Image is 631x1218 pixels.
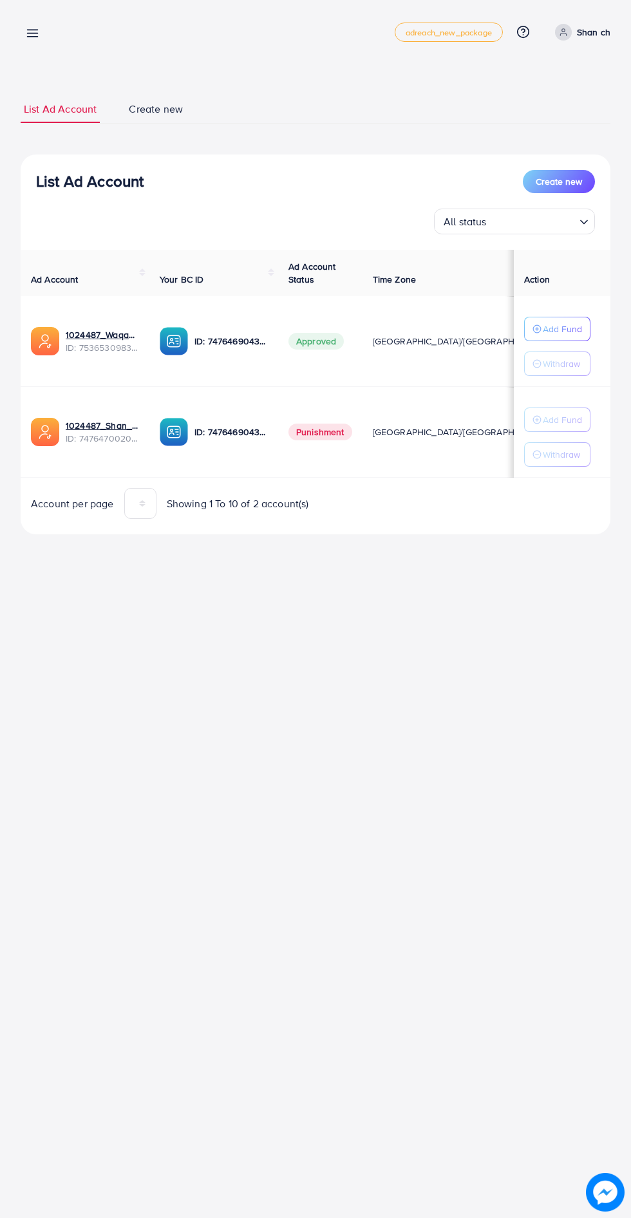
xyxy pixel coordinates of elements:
p: Add Fund [543,321,582,337]
span: Account per page [31,496,114,511]
span: ID: 7476470020218847248 [66,432,139,445]
span: Showing 1 To 10 of 2 account(s) [167,496,309,511]
span: All status [441,212,489,231]
span: [GEOGRAPHIC_DATA]/[GEOGRAPHIC_DATA] [373,426,552,438]
input: Search for option [491,210,574,231]
a: Shan ch [550,24,610,41]
span: [GEOGRAPHIC_DATA]/[GEOGRAPHIC_DATA] [373,335,552,348]
p: Withdraw [543,356,580,371]
button: Add Fund [524,408,590,432]
span: List Ad Account [24,102,97,117]
span: Approved [288,333,344,350]
div: <span class='underline'>1024487_Shan_1740751332072</span></br>7476470020218847248 [66,419,139,445]
a: 1024487_Shan_1740751332072 [66,419,139,432]
button: Create new [523,170,595,193]
div: <span class='underline'>1024487_Waqaslatif_1754735395634</span></br>7536530983537934352 [66,328,139,355]
h3: List Ad Account [36,172,144,191]
button: Withdraw [524,351,590,376]
a: adreach_new_package [395,23,503,42]
p: ID: 7476469043022413841 [194,424,268,440]
span: ID: 7536530983537934352 [66,341,139,354]
span: Time Zone [373,273,416,286]
p: Withdraw [543,447,580,462]
p: Add Fund [543,412,582,427]
span: Action [524,273,550,286]
span: Create new [129,102,183,117]
img: ic-ba-acc.ded83a64.svg [160,327,188,355]
img: ic-ads-acc.e4c84228.svg [31,418,59,446]
img: ic-ba-acc.ded83a64.svg [160,418,188,446]
span: Punishment [288,424,352,440]
span: Ad Account [31,273,79,286]
span: Create new [536,175,582,188]
div: Search for option [434,209,595,234]
span: Ad Account Status [288,260,336,286]
p: Shan ch [577,24,610,40]
p: ID: 7476469043022413841 [194,333,268,349]
span: Your BC ID [160,273,204,286]
span: adreach_new_package [406,28,492,37]
button: Add Fund [524,317,590,341]
a: 1024487_Waqaslatif_1754735395634 [66,328,139,341]
img: ic-ads-acc.e4c84228.svg [31,327,59,355]
button: Withdraw [524,442,590,467]
img: image [586,1173,625,1212]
